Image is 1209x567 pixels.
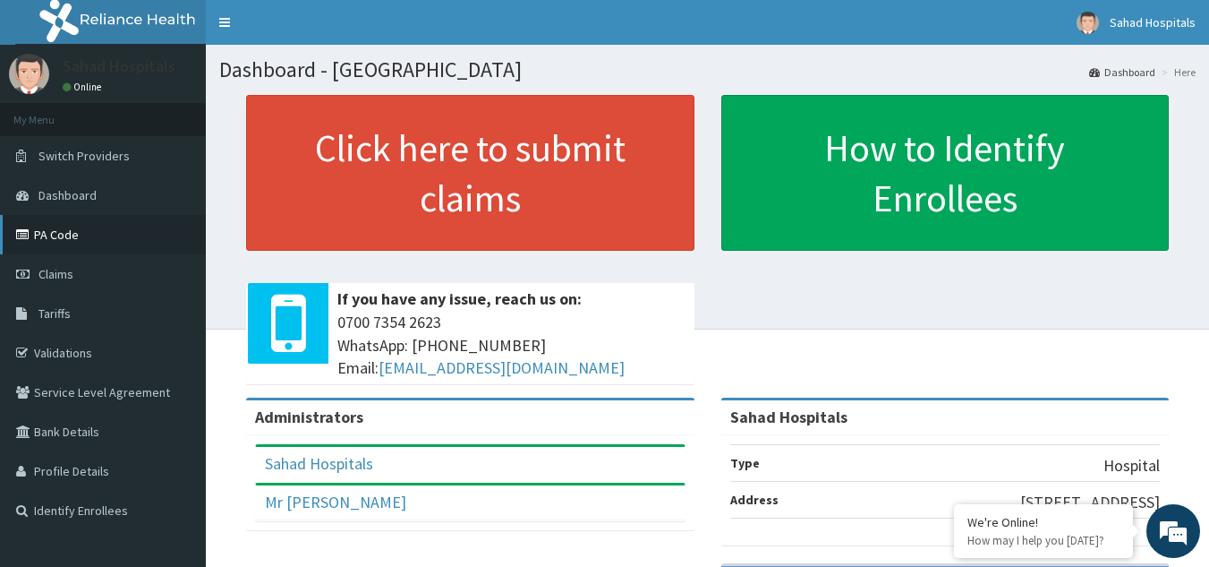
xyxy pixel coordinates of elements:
[38,148,130,164] span: Switch Providers
[255,407,363,427] b: Administrators
[1020,491,1160,514] p: [STREET_ADDRESS]
[337,311,685,380] span: 0700 7354 2623 WhatsApp: [PHONE_NUMBER] Email:
[379,357,625,378] a: [EMAIL_ADDRESS][DOMAIN_NAME]
[730,407,847,427] strong: Sahad Hospitals
[265,453,373,474] a: Sahad Hospitals
[730,492,779,508] b: Address
[1103,454,1160,477] p: Hospital
[1157,64,1196,80] li: Here
[1077,12,1099,34] img: User Image
[38,187,97,203] span: Dashboard
[246,95,694,251] a: Click here to submit claims
[63,58,175,74] p: Sahad Hospitals
[38,305,71,322] span: Tariffs
[730,455,760,471] b: Type
[1089,64,1155,80] a: Dashboard
[9,54,49,94] img: User Image
[38,266,73,282] span: Claims
[1110,14,1196,30] span: Sahad Hospitals
[967,533,1120,548] p: How may I help you today?
[967,514,1120,530] div: We're Online!
[265,492,406,512] a: Mr [PERSON_NAME]
[721,95,1170,251] a: How to Identify Enrollees
[63,81,106,93] a: Online
[337,288,582,309] b: If you have any issue, reach us on:
[219,58,1196,82] h1: Dashboard - [GEOGRAPHIC_DATA]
